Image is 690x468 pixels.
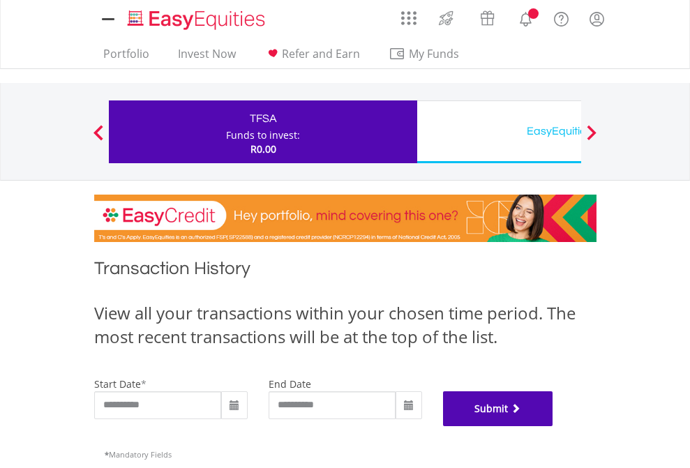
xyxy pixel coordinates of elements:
[94,301,597,349] div: View all your transactions within your chosen time period. The most recent transactions will be a...
[392,3,426,26] a: AppsGrid
[269,377,311,391] label: end date
[117,109,409,128] div: TFSA
[94,256,597,287] h1: Transaction History
[94,195,597,242] img: EasyCredit Promotion Banner
[94,377,141,391] label: start date
[508,3,543,31] a: Notifications
[259,47,366,68] a: Refer and Earn
[172,47,241,68] a: Invest Now
[226,128,300,142] div: Funds to invest:
[578,132,606,146] button: Next
[476,7,499,29] img: vouchers-v2.svg
[435,7,458,29] img: thrive-v2.svg
[401,10,417,26] img: grid-menu-icon.svg
[122,3,271,31] a: Home page
[543,3,579,31] a: FAQ's and Support
[98,47,155,68] a: Portfolio
[467,3,508,29] a: Vouchers
[105,449,172,460] span: Mandatory Fields
[84,132,112,146] button: Previous
[250,142,276,156] span: R0.00
[389,45,480,63] span: My Funds
[579,3,615,34] a: My Profile
[125,8,271,31] img: EasyEquities_Logo.png
[443,391,553,426] button: Submit
[282,46,360,61] span: Refer and Earn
